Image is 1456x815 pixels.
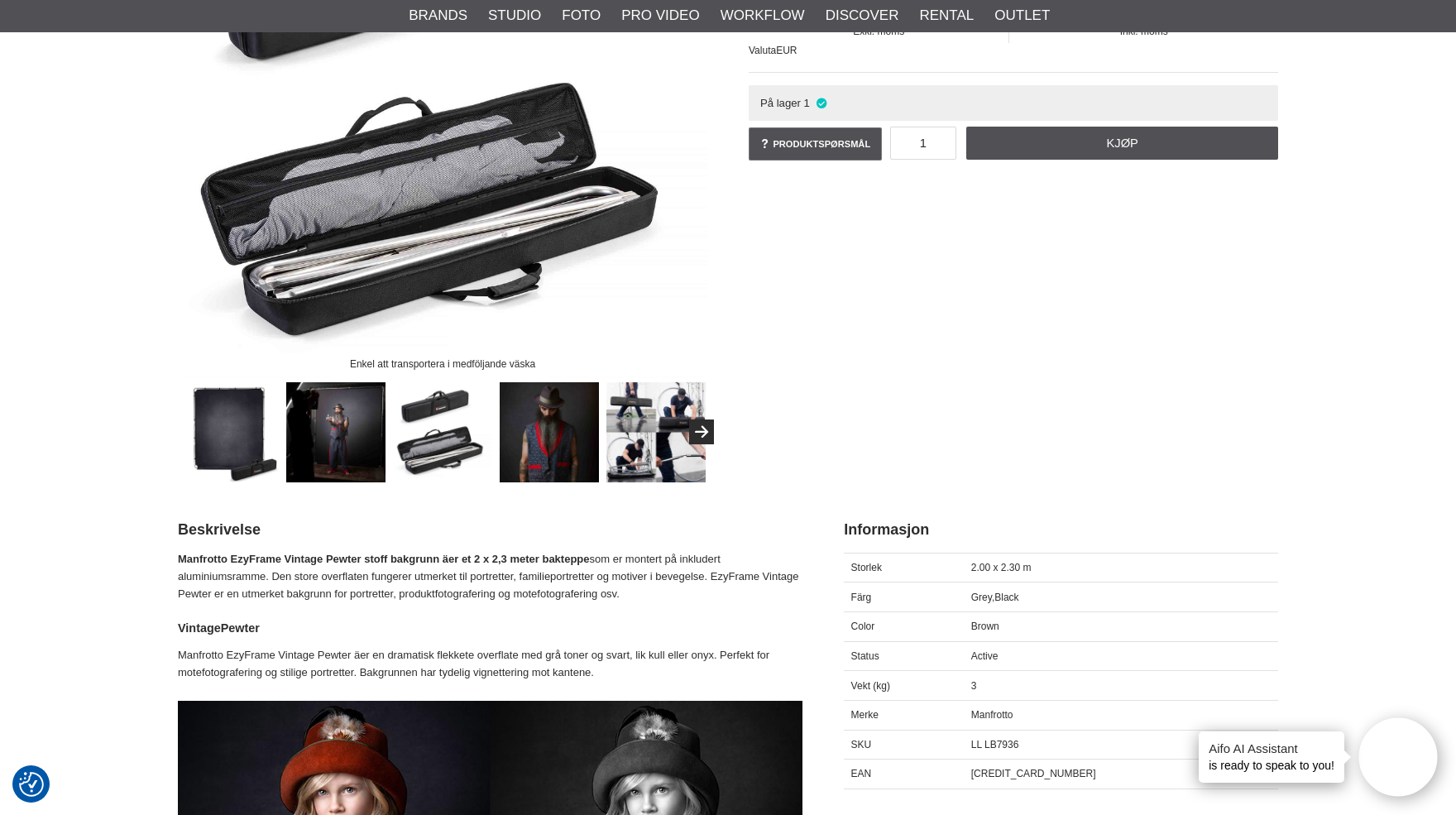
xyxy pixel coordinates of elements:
[19,772,44,797] img: Revisit consent button
[851,621,875,632] span: Color
[851,709,879,721] span: Merke
[851,562,882,573] span: Storlek
[971,709,1013,721] span: Manfrotto
[971,768,1096,779] span: [CREDIT_CARD_NUMBER]
[826,5,899,26] a: Discover
[749,127,882,161] a: Produktspørsmål
[851,739,872,750] span: SKU
[971,680,977,692] span: 3
[621,5,699,26] a: Pro Video
[994,5,1050,26] a: Outlet
[286,382,386,482] img: Manfrotto EzyFrame Pewter Vintage
[971,739,1019,750] span: LL LB7936
[851,650,879,662] span: Status
[776,45,797,56] span: EUR
[966,127,1278,160] a: Kjøp
[971,621,999,632] span: Brown
[488,5,541,26] a: Studio
[178,620,802,636] h4: Vintage
[804,97,810,109] span: 1
[971,592,1019,603] span: Grey,Black
[851,768,872,779] span: EAN
[1209,740,1334,757] h4: Aifo AI Assistant
[814,97,828,109] i: På lager
[178,551,802,602] p: som er montert på inkludert aluminiumsramme. Den store overflaten fungerer utmerket til portrette...
[749,45,776,56] span: Valuta
[500,382,600,482] img: Manfrotto EzyFrame Pewter Vintage
[562,5,601,26] a: Foto
[221,621,260,635] strong: Pewter
[689,419,714,444] button: Next
[721,5,805,26] a: Workflow
[180,382,280,482] img: Manfrotto EzyFrame Pewter Vintage Background 2x2.3
[971,650,999,662] span: Active
[1199,731,1344,783] div: is ready to speak to you!
[971,562,1032,573] span: 2.00 x 2.30 m
[851,592,872,603] span: Färg
[919,5,974,26] a: Rental
[393,382,493,482] img: Enkel att transportera i medföljande väska
[19,769,44,799] button: Samtykkepreferanser
[760,97,801,109] span: På lager
[844,520,1278,540] h2: Informasjon
[606,382,706,482] img: Monteras enkelt upp på ett par minuter
[178,647,802,682] p: Manfrotto EzyFrame Vintage Pewter äer en dramatisk flekkete overflate med grå toner og svart, lik...
[178,520,802,540] h2: Beskrivelse
[336,349,548,378] div: Enkel att transportera i medföljande väska
[178,553,590,565] strong: Manfrotto EzyFrame Vintage Pewter stoff bakgrunn äer et 2 x 2,3 meter bakteppe
[409,5,467,26] a: Brands
[851,680,890,692] span: Vekt (kg)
